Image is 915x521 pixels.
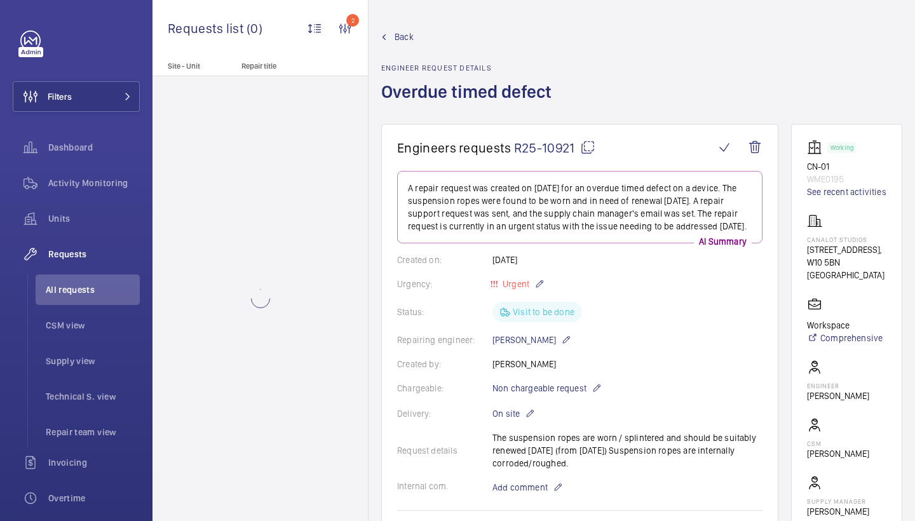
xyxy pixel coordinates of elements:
[152,62,236,71] p: Site - Unit
[807,160,886,173] p: CN-01
[694,235,752,248] p: AI Summary
[46,355,140,367] span: Supply view
[492,332,571,348] p: [PERSON_NAME]
[46,283,140,296] span: All requests
[830,145,853,150] p: Working
[807,236,886,243] p: Canalot Studios
[807,319,883,332] p: Workspace
[492,406,535,421] p: On site
[48,177,140,189] span: Activity Monitoring
[807,382,869,389] p: Engineer
[807,497,886,505] p: Supply manager
[807,186,886,198] a: See recent activities
[807,447,869,460] p: [PERSON_NAME]
[807,140,827,155] img: elevator.svg
[48,248,140,260] span: Requests
[395,30,414,43] span: Back
[381,64,559,72] h2: Engineer request details
[13,81,140,112] button: Filters
[46,319,140,332] span: CSM view
[807,243,886,256] p: [STREET_ADDRESS],
[492,382,586,395] span: Non chargeable request
[807,389,869,402] p: [PERSON_NAME]
[408,182,752,233] p: A repair request was created on [DATE] for an overdue timed defect on a device. The suspension ro...
[46,390,140,403] span: Technical S. view
[48,456,140,469] span: Invoicing
[168,20,247,36] span: Requests list
[514,140,595,156] span: R25-10921
[807,173,886,186] p: WME0195
[807,256,886,281] p: W10 5BN [GEOGRAPHIC_DATA]
[48,141,140,154] span: Dashboard
[381,80,559,124] h1: Overdue timed defect
[48,492,140,504] span: Overtime
[48,90,72,103] span: Filters
[807,440,869,447] p: CSM
[46,426,140,438] span: Repair team view
[807,332,883,344] a: Comprehensive
[500,279,529,289] span: Urgent
[492,481,548,494] span: Add comment
[241,62,325,71] p: Repair title
[397,140,512,156] span: Engineers requests
[48,212,140,225] span: Units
